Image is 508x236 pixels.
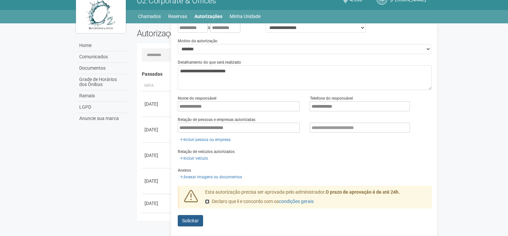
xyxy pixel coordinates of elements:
[230,12,261,21] a: Minha Unidade
[178,136,233,143] a: Incluir pessoa ou empresa
[178,173,244,181] a: Anexar imagens ou documentos
[78,74,127,90] a: Grade de Horários dos Ônibus
[78,51,127,63] a: Comunicados
[310,95,353,101] label: Telefone do responsável
[178,155,210,162] a: Incluir veículo
[178,95,216,101] label: Nome do responsável
[178,117,255,123] label: Relação de pessoas e empresas autorizadas
[178,23,256,33] div: a
[144,152,169,159] div: [DATE]
[326,189,400,195] strong: O prazo de aprovação é de até 24h.
[78,40,127,51] a: Home
[178,167,191,173] label: Anexos
[78,63,127,74] a: Documentos
[178,38,217,44] label: Motivo da autorização
[144,126,169,133] div: [DATE]
[142,80,172,91] th: Data
[78,90,127,102] a: Ramais
[182,218,199,223] span: Solicitar
[178,59,241,65] label: Detalhamento do que será realizado
[78,113,127,124] a: Anuncie sua marca
[279,199,314,204] a: condições gerais
[194,12,222,21] a: Autorizações
[144,178,169,184] div: [DATE]
[168,12,187,21] a: Reservas
[205,198,314,205] label: Declaro que li e concordo com os
[137,28,279,38] h2: Autorizações
[200,189,432,208] div: Esta autorização precisa ser aprovada pelo administrador.
[178,215,203,226] button: Solicitar
[178,149,235,155] label: Relação de veículos autorizados
[144,101,169,107] div: [DATE]
[142,72,427,77] h4: Passadas
[138,12,161,21] a: Chamados
[144,200,169,207] div: [DATE]
[78,102,127,113] a: LGPD
[205,199,209,204] input: Declaro que li e concordo com oscondições gerais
